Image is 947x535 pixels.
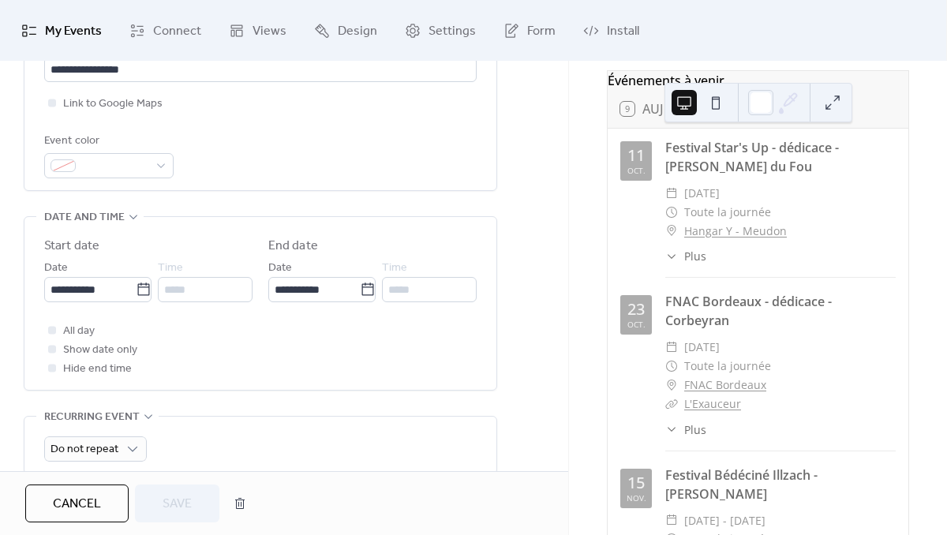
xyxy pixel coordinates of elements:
span: Do not repeat [51,439,118,460]
div: ​ [665,338,678,357]
div: ​ [665,376,678,395]
a: L'Exauceur [684,396,741,411]
div: ​ [665,357,678,376]
span: Time [382,259,407,278]
a: Hangar Y - Meudon [684,222,787,241]
div: ​ [665,203,678,222]
span: Connect [153,19,201,43]
div: ​ [665,511,678,530]
div: nov. [627,494,646,502]
a: My Events [9,6,114,54]
a: Form [492,6,567,54]
a: FNAC Bordeaux [684,376,766,395]
span: Design [338,19,377,43]
a: Views [217,6,298,54]
div: oct. [627,320,646,328]
div: 11 [627,148,645,163]
div: Événements à venir [608,71,908,90]
span: Hide end time [63,360,132,379]
div: ​ [665,248,678,264]
span: Date [44,259,68,278]
div: 23 [627,301,645,317]
div: oct. [627,166,646,174]
a: Design [302,6,389,54]
a: Festival Bédéciné Illzach - [PERSON_NAME] [665,466,818,503]
span: Settings [429,19,476,43]
span: [DATE] [684,184,720,203]
div: ​ [665,395,678,413]
span: Date [268,259,292,278]
div: Start date [44,237,99,256]
span: Views [253,19,286,43]
span: Link to Google Maps [63,95,163,114]
div: End date [268,237,318,256]
a: Install [571,6,651,54]
div: Event color [44,132,170,151]
span: All day [63,322,95,341]
div: ​ [665,184,678,203]
a: Connect [118,6,213,54]
div: 15 [627,475,645,491]
button: ​Plus [665,248,706,264]
span: Recurring event [44,408,140,427]
div: Festival Star's Up - dédicace - [PERSON_NAME] du Fou [665,138,896,176]
a: FNAC Bordeaux - dédicace - Corbeyran [665,293,832,329]
button: ​Plus [665,421,706,438]
span: Install [607,19,639,43]
span: Time [158,259,183,278]
span: Cancel [53,495,101,514]
button: Cancel [25,484,129,522]
span: My Events [45,19,102,43]
span: Date and time [44,208,125,227]
span: Plus [684,248,706,264]
span: Toute la journée [684,203,771,222]
span: [DATE] - [DATE] [684,511,765,530]
div: ​ [665,222,678,241]
span: [DATE] [684,338,720,357]
div: ​ [665,421,678,438]
span: Form [527,19,556,43]
a: Settings [393,6,488,54]
span: Plus [684,421,706,438]
span: Show date only [63,341,137,360]
span: Toute la journée [684,357,771,376]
